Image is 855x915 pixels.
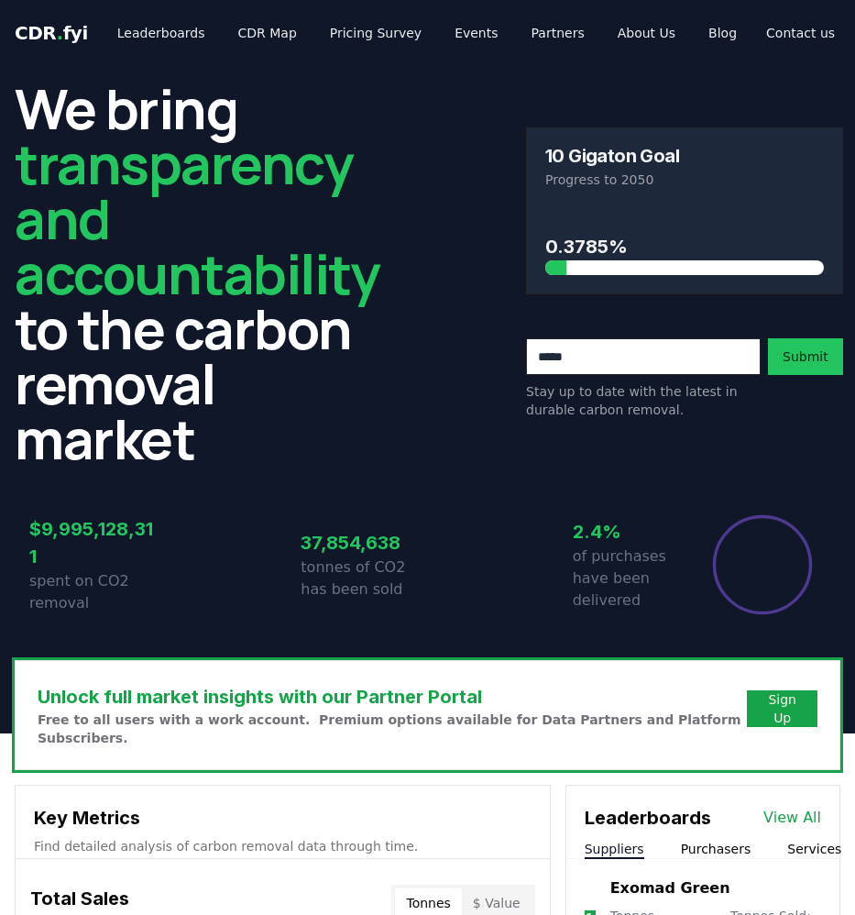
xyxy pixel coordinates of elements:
[224,17,312,50] a: CDR Map
[103,17,220,50] a: Leaderboards
[29,515,156,570] h3: $9,995,128,311
[681,840,751,858] button: Purchasers
[15,22,88,44] span: CDR fyi
[38,683,747,711] h3: Unlock full market insights with our Partner Portal
[301,529,427,557] h3: 37,854,638
[573,546,699,612] p: of purchases have been delivered
[545,233,824,260] h3: 0.3785%
[747,690,817,727] button: Sign Up
[526,382,761,419] p: Stay up to date with the latest in durable carbon removal.
[29,570,156,614] p: spent on CO2 removal
[34,837,532,855] p: Find detailed analysis of carbon removal data through time.
[301,557,427,601] p: tonnes of CO2 has been sold
[768,338,843,375] button: Submit
[585,840,644,858] button: Suppliers
[517,17,599,50] a: Partners
[440,17,512,50] a: Events
[585,804,711,832] h3: Leaderboards
[711,513,814,616] div: Percentage of sales delivered
[787,840,841,858] button: Services
[573,518,699,546] h3: 2.4%
[15,20,88,46] a: CDR.fyi
[762,690,803,727] a: Sign Up
[315,17,436,50] a: Pricing Survey
[763,807,821,829] a: View All
[34,804,532,832] h3: Key Metrics
[15,126,379,311] span: transparency and accountability
[15,81,379,466] h2: We bring to the carbon removal market
[545,147,679,165] h3: 10 Gigaton Goal
[103,17,751,50] nav: Main
[545,171,824,189] p: Progress to 2050
[603,17,690,50] a: About Us
[57,22,63,44] span: .
[694,17,751,50] a: Blog
[610,877,730,899] a: Exomad Green
[751,17,850,50] a: Contact us
[38,711,747,747] p: Free to all users with a work account. Premium options available for Data Partners and Platform S...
